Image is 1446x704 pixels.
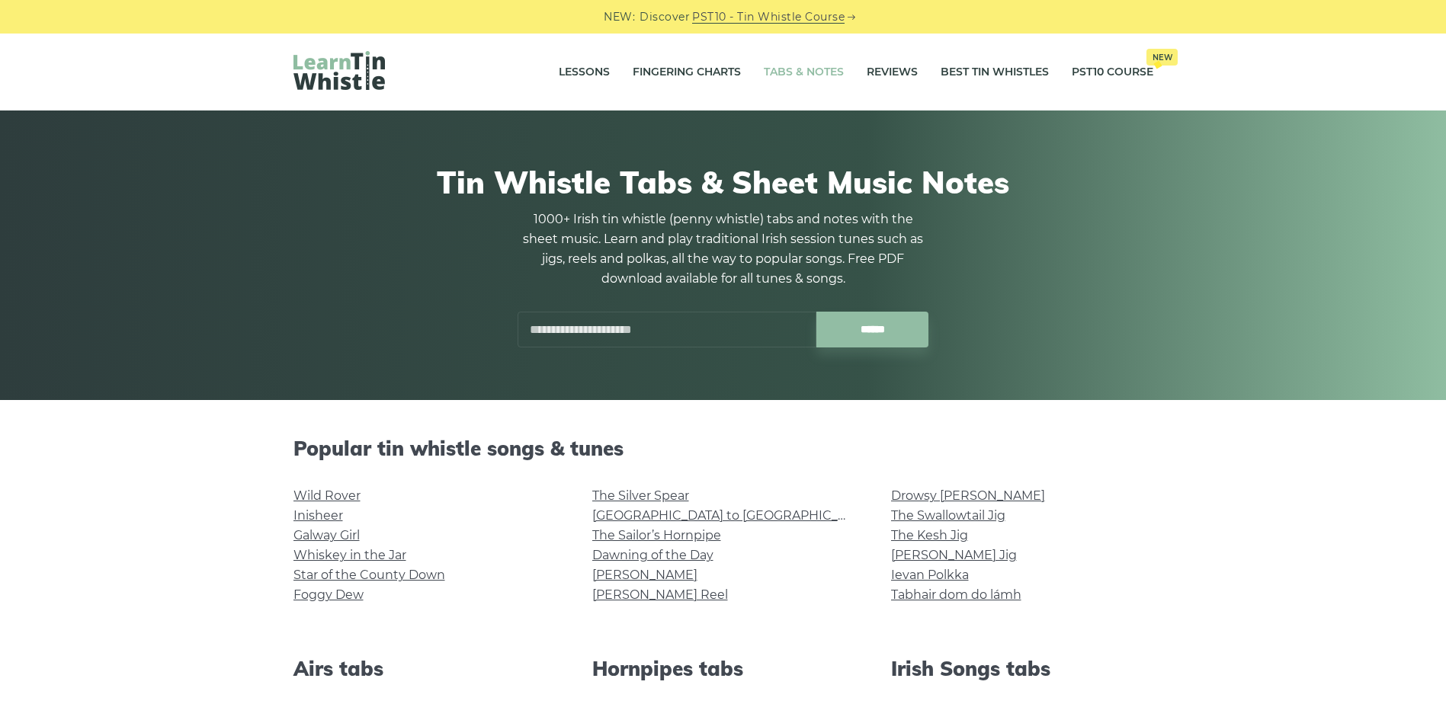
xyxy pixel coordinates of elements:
a: Tabs & Notes [764,53,844,91]
a: Fingering Charts [633,53,741,91]
a: Best Tin Whistles [941,53,1049,91]
a: PST10 CourseNew [1072,53,1153,91]
a: Galway Girl [293,528,360,542]
a: Dawning of the Day [592,548,713,562]
h1: Tin Whistle Tabs & Sheet Music Notes [293,164,1153,200]
p: 1000+ Irish tin whistle (penny whistle) tabs and notes with the sheet music. Learn and play tradi... [518,210,929,289]
a: Ievan Polkka [891,568,969,582]
a: [PERSON_NAME] Reel [592,587,728,602]
a: Drowsy [PERSON_NAME] [891,488,1045,503]
a: [GEOGRAPHIC_DATA] to [GEOGRAPHIC_DATA] [592,508,874,523]
a: Whiskey in the Jar [293,548,406,562]
a: Lessons [559,53,610,91]
a: [PERSON_NAME] [592,568,697,582]
h2: Irish Songs tabs [891,657,1153,680]
a: The Sailor’s Hornpipe [592,528,721,542]
a: Foggy Dew [293,587,364,602]
a: Tabhair dom do lámh [891,587,1021,602]
a: The Kesh Jig [891,528,968,542]
h2: Hornpipes tabs [592,657,854,680]
a: Reviews [867,53,918,91]
h2: Airs tabs [293,657,556,680]
a: The Swallowtail Jig [891,508,1005,523]
a: Star of the County Down [293,568,445,582]
h2: Popular tin whistle songs & tunes [293,437,1153,460]
a: The Silver Spear [592,488,689,503]
a: [PERSON_NAME] Jig [891,548,1017,562]
img: LearnTinWhistle.com [293,51,385,90]
a: Wild Rover [293,488,361,503]
a: Inisheer [293,508,343,523]
span: New [1146,49,1178,66]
